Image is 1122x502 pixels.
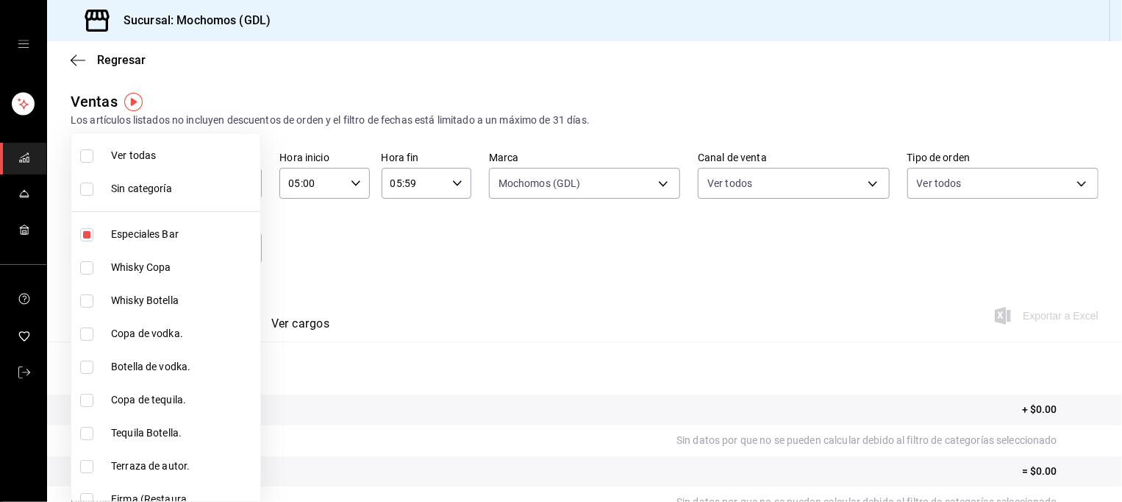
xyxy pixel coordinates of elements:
[111,181,254,197] span: Sin categoría
[111,392,254,408] span: Copa de tequila.
[111,227,254,242] span: Especiales Bar
[124,93,143,111] img: Marcador de información sobre herramientas
[111,459,254,474] span: Terraza de autor.
[111,293,254,308] span: Whisky Botella
[111,425,254,441] span: Tequila Botella.
[111,359,254,375] span: Botella de vodka.
[111,260,254,275] span: Whisky Copa
[111,148,254,163] span: Ver todas
[111,326,254,342] span: Copa de vodka.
